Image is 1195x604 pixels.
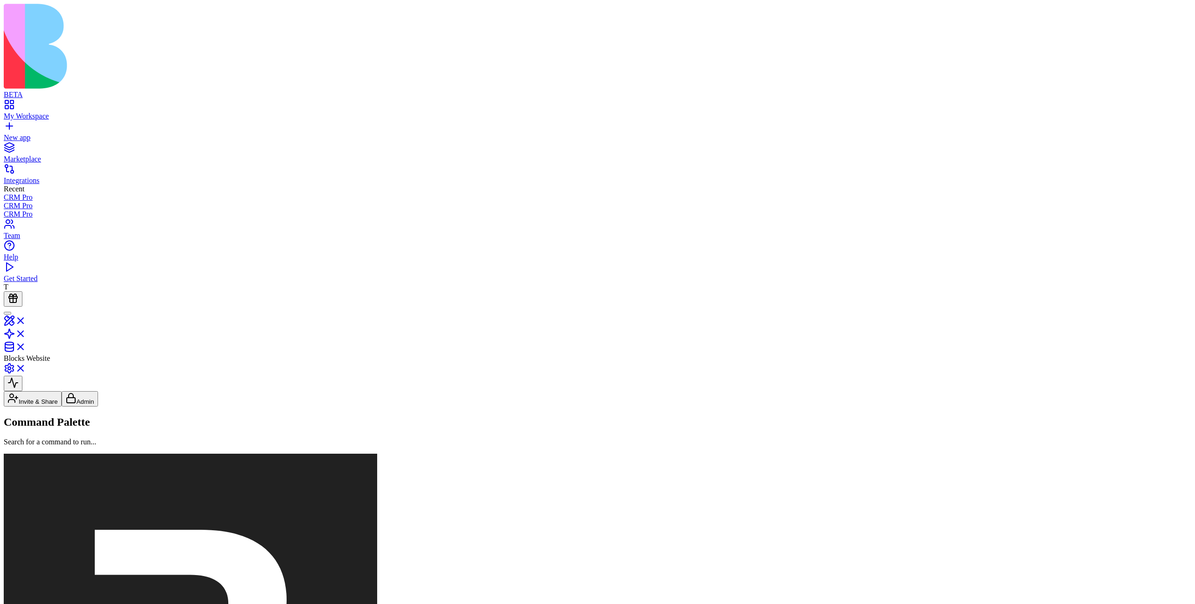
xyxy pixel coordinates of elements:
[4,112,1191,120] div: My Workspace
[4,232,1191,240] div: Team
[4,125,1191,142] a: New app
[62,391,98,407] button: Admin
[4,168,1191,185] a: Integrations
[4,391,62,407] button: Invite & Share
[4,416,1191,428] h2: Command Palette
[4,147,1191,163] a: Marketplace
[4,223,1191,240] a: Team
[4,91,1191,99] div: BETA
[4,4,379,89] img: logo
[4,253,1191,261] div: Help
[4,202,1191,210] a: CRM Pro
[4,283,8,291] span: T
[4,274,1191,283] div: Get Started
[4,176,1191,185] div: Integrations
[4,193,1191,202] a: CRM Pro
[4,438,1191,446] p: Search for a command to run...
[4,82,1191,99] a: BETA
[4,354,50,362] span: Blocks Website
[4,185,24,193] span: Recent
[4,104,1191,120] a: My Workspace
[4,210,1191,218] a: CRM Pro
[4,266,1191,283] a: Get Started
[4,245,1191,261] a: Help
[4,155,1191,163] div: Marketplace
[4,133,1191,142] div: New app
